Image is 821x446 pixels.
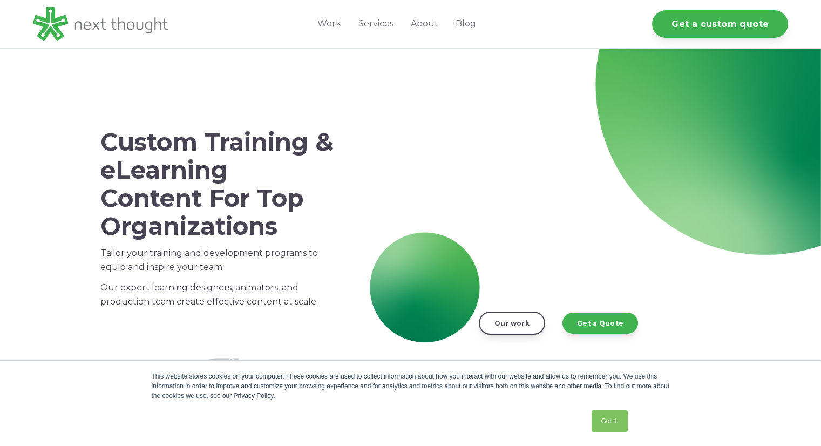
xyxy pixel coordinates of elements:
[63,354,117,408] img: amazon-1
[320,354,374,408] img: McDonalds 1
[704,354,758,408] img: USPS
[393,119,717,301] iframe: NextThought Reel
[479,312,545,334] a: Our work
[194,356,242,405] img: Cummins
[652,10,788,38] a: Get a custom quote
[33,7,168,41] img: LG - NextThought Logo
[562,313,638,333] a: Get a Quote
[152,371,670,401] div: This website stores cookies on your computer. These cookies are used to collect information about...
[575,354,629,408] img: Red Devil
[447,354,501,408] img: Waratek logo
[100,281,334,309] p: Our expert learning designers, animators, and production team create effective content at scale.
[100,128,334,240] h1: Custom Training & eLearning Content For Top Organizations
[100,246,334,274] p: Tailor your training and development programs to equip and inspire your team.
[592,410,627,432] a: Got it.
